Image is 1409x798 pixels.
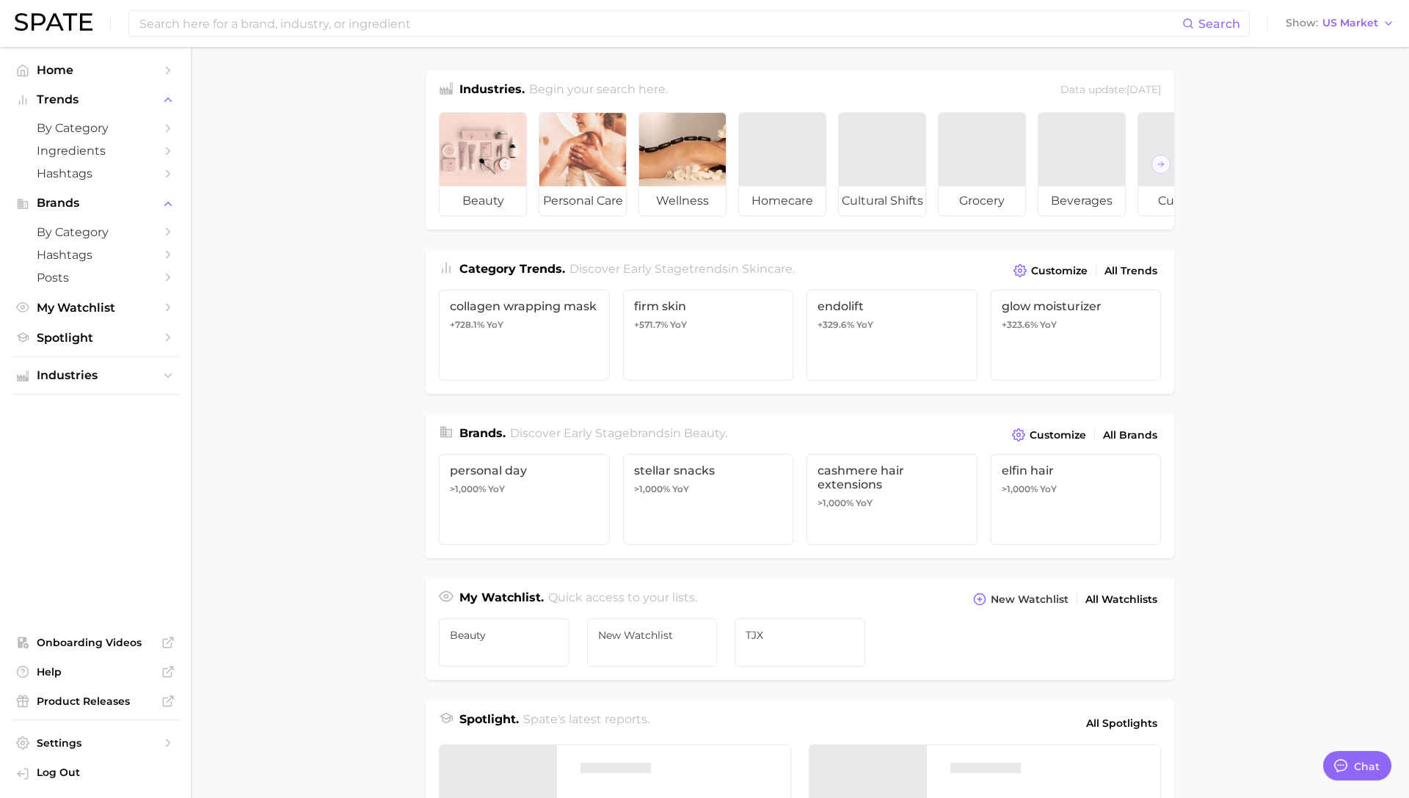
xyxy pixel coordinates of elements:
span: by Category [37,121,154,135]
span: beauty [684,426,725,440]
a: homecare [738,112,826,216]
h2: Quick access to your lists. [548,589,697,610]
a: stellar snacks>1,000% YoY [623,454,794,545]
span: elfin hair [1002,464,1151,477]
a: Ingredients [12,139,179,162]
span: Ingredients [37,144,154,158]
div: Data update: [DATE] [1060,81,1161,100]
input: Search here for a brand, industry, or ingredient [138,11,1182,36]
button: Brands [12,192,179,214]
span: Trends [37,93,154,106]
span: beauty [440,186,526,216]
h1: My Watchlist. [459,589,544,610]
a: endolift+329.6% YoY [807,290,977,381]
a: TJX [735,618,865,667]
h1: Industries. [459,81,525,100]
span: YoY [488,483,505,495]
span: Customize [1030,429,1086,442]
span: Hashtags [37,166,154,180]
a: personal care [539,112,627,216]
span: collagen wrapping mask [450,299,599,313]
h1: Spotlight. [459,711,519,736]
button: Customize [1008,425,1090,445]
span: personal care [539,186,626,216]
span: Home [37,63,154,77]
a: beverages [1038,112,1126,216]
a: Onboarding Videos [12,632,179,654]
span: All Trends [1104,265,1157,277]
a: Product Releases [12,690,179,712]
span: New Watchlist [598,629,707,641]
a: Log out. Currently logged in with e-mail ameera.masud@digitas.com. [12,761,179,786]
button: Industries [12,365,179,387]
span: beverages [1038,186,1125,216]
span: +329.6% [818,319,854,330]
span: +728.1% [450,319,484,330]
img: SPATE [15,13,92,31]
span: Beauty [450,629,558,641]
span: >1,000% [818,497,853,508]
span: Category Trends . [459,262,565,276]
span: +571.7% [634,319,668,330]
a: grocery [938,112,1026,216]
span: firm skin [634,299,783,313]
span: All Spotlights [1086,714,1157,732]
span: wellness [639,186,726,216]
span: All Brands [1103,429,1157,442]
span: YoY [856,497,873,509]
span: homecare [739,186,826,216]
button: Trends [12,89,179,111]
span: endolift [818,299,966,313]
span: US Market [1322,19,1378,27]
span: Industries [37,369,154,382]
button: Customize [1010,260,1091,281]
span: Help [37,665,154,678]
a: by Category [12,221,179,244]
span: Product Releases [37,695,154,708]
span: personal day [450,464,599,477]
button: Scroll Right [1151,155,1170,174]
span: grocery [939,186,1025,216]
span: Show [1286,19,1318,27]
a: culinary [1137,112,1226,216]
span: Brands [37,197,154,210]
span: >1,000% [1002,483,1038,494]
button: ShowUS Market [1282,14,1398,33]
a: cashmere hair extensions>1,000% YoY [807,454,977,545]
a: Beauty [439,618,569,667]
span: Spotlight [37,331,154,345]
span: Discover Early Stage brands in . [510,426,727,440]
a: New Watchlist [587,618,718,667]
span: YoY [856,319,873,331]
span: TJX [746,629,854,641]
a: elfin hair>1,000% YoY [991,454,1162,545]
span: YoY [1040,483,1057,495]
button: New Watchlist [969,589,1072,610]
span: Search [1198,17,1240,31]
span: cashmere hair extensions [818,464,966,491]
span: Discover Early Stage trends in . [569,262,795,276]
a: glow moisturizer+323.6% YoY [991,290,1162,381]
span: glow moisturizer [1002,299,1151,313]
a: Home [12,59,179,81]
span: Customize [1031,265,1088,277]
a: Help [12,661,179,683]
a: by Category [12,117,179,139]
span: skincare [742,262,793,276]
a: All Trends [1101,261,1161,281]
a: beauty [439,112,527,216]
span: All Watchlists [1085,593,1157,606]
span: >1,000% [634,483,670,494]
span: YoY [670,319,687,331]
a: All Brands [1099,425,1161,445]
span: culinary [1138,186,1225,216]
a: collagen wrapping mask+728.1% YoY [439,290,610,381]
span: New Watchlist [991,593,1068,606]
span: YoY [672,483,689,495]
a: Settings [12,732,179,754]
a: cultural shifts [838,112,926,216]
span: stellar snacks [634,464,783,477]
a: Hashtags [12,244,179,266]
span: Brands . [459,426,506,440]
span: +323.6% [1002,319,1038,330]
